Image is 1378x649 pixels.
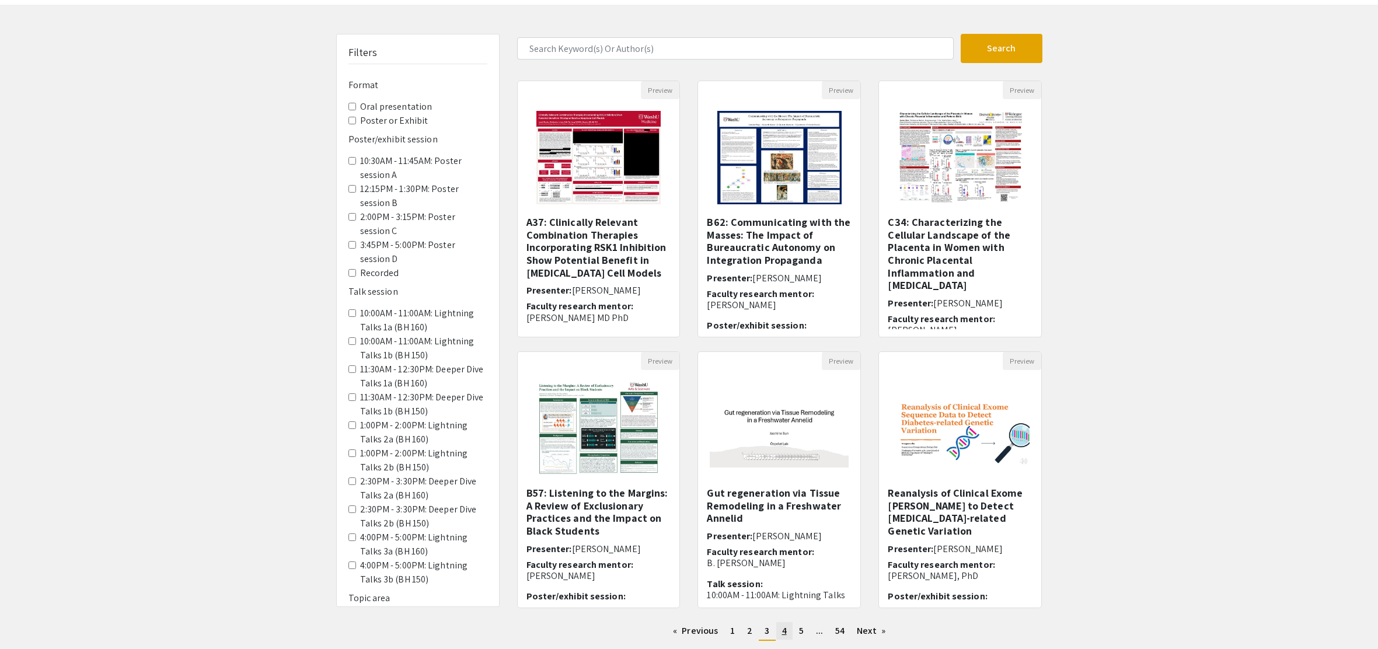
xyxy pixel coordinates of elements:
h6: Format [348,79,487,90]
button: Search [961,34,1042,63]
p: [PERSON_NAME] MD PhD [526,312,671,323]
div: Open Presentation <p>B57: Listening to the Margins: A Review of Exclusionary Practices and the Im... [517,351,681,608]
span: [PERSON_NAME] [572,284,641,296]
span: [PERSON_NAME] [752,272,821,284]
h6: Talk session [348,286,487,297]
label: 11:30AM - 12:30PM: Deeper Dive Talks 1b (BH 150) [360,390,487,418]
h6: Presenter: [526,285,671,296]
span: Faculty research mentor: [888,313,995,325]
label: 11:30AM - 12:30PM: Deeper Dive Talks 1a (BH 160) [360,362,487,390]
label: 4:00PM - 5:00PM: Lightning Talks 3b (BH 150) [360,559,487,587]
h5: A37: Clinically Relevant Combination Therapies Incorporating RSK1 Inhibition Show Potential Benef... [526,216,671,279]
span: [PERSON_NAME] [933,543,1002,555]
p: 10:00AM - 11:00AM: Lightning Talks 1a (BH 160) [707,589,852,612]
label: Poster or Exhibit [360,114,428,128]
span: Poster/exhibit session: [526,590,626,602]
button: Preview [822,352,860,370]
span: [PERSON_NAME] [933,297,1002,309]
div: Open Presentation <p><span style="color: black;">Gut regeneration via Tissue Remodeling in a Fres... [697,351,861,608]
label: 2:00PM - 3:15PM: Poster session C [360,210,487,238]
span: ... [816,624,823,637]
input: Search Keyword(s) Or Author(s) [517,37,954,60]
div: Open Presentation <p>A37: Clinically Relevant Combination Therapies Incorporating RSK1 Inhibition... [517,81,681,337]
h6: Poster/exhibit session [348,134,487,145]
span: [PERSON_NAME] [752,530,821,542]
label: 4:00PM - 5:00PM: Lightning Talks 3a (BH 160) [360,531,487,559]
img: <p>C34: Characterizing the Cellular Landscape of the Placenta in Women with Chronic Placental Inf... [887,99,1034,216]
h6: Presenter: [707,531,852,542]
span: Poster/exhibit session: [707,319,806,332]
h6: Topic area [348,592,487,603]
h6: Presenter: [888,543,1032,554]
h5: Gut regeneration via Tissue Remodeling in a Freshwater Annelid [707,487,852,525]
span: Faculty research mentor: [526,300,633,312]
span: Poster/exhibit session: [888,590,987,602]
h5: B57: Listening to the Margins: A Review of Exclusionary Practices and the Impact on Black Students [526,487,671,537]
label: Recorded [360,266,399,280]
label: Oral presentation [360,100,432,114]
p: [PERSON_NAME] [707,299,852,310]
span: 54 [835,624,845,637]
img: <p><span style="color: black;">Gut regeneration via Tissue Remodeling in a Freshwater Annelid</sp... [698,378,860,479]
span: 3 [765,624,769,637]
h5: B62: Communicating with the Masses: The Impact of Bureaucratic Autonomy on Integration Propaganda [707,216,852,266]
a: Previous page [667,622,724,640]
button: Preview [641,81,679,99]
button: Preview [1003,81,1041,99]
label: 2:30PM - 3:30PM: Deeper Dive Talks 2b (BH 150) [360,503,487,531]
span: Faculty research mentor: [707,546,814,558]
a: Next page [851,622,891,640]
label: 1:00PM - 2:00PM: Lightning Talks 2a (BH 160) [360,418,487,446]
h6: Presenter: [707,273,852,284]
label: 2:30PM - 3:30PM: Deeper Dive Talks 2a (BH 160) [360,474,487,503]
h6: Presenter: [526,543,671,554]
iframe: Chat [9,596,50,640]
label: 10:30AM - 11:45AM: Poster session A [360,154,487,182]
span: [PERSON_NAME] [572,543,641,555]
img: <p>B62: Communicating with the Masses: The Impact of Bureaucratic Autonomy on Integration Propaga... [706,99,853,216]
label: 10:00AM - 11:00AM: Lightning Talks 1b (BH 150) [360,334,487,362]
p: [PERSON_NAME] [526,570,671,581]
span: Faculty research mentor: [526,559,633,571]
img: <p>Reanalysis of Clinical Exome Sequence Data to Detect Diabetes-related Genetic Variation</p> [879,378,1041,479]
div: Open Presentation <p>Reanalysis of Clinical Exome Sequence Data to Detect Diabetes-related Geneti... [878,351,1042,608]
div: Open Presentation <p>C34: Characterizing the Cellular Landscape of the Placenta in Women with Chr... [878,81,1042,337]
div: Open Presentation <p>B62: Communicating with the Masses: The Impact of Bureaucratic Autonomy on I... [697,81,861,337]
p: [PERSON_NAME] [888,324,1032,336]
h6: Presenter: [888,298,1032,309]
p: B. [PERSON_NAME] [707,557,852,568]
span: 2 [747,624,752,637]
button: Preview [641,352,679,370]
span: Faculty research mentor: [707,288,814,300]
h5: Filters [348,46,378,59]
label: 3:45PM - 5:00PM: Poster session D [360,238,487,266]
h5: C34: Characterizing the Cellular Landscape of the Placenta in Women with Chronic Placental Inflam... [888,216,1032,292]
span: 1 [730,624,735,637]
img: <p>A37: Clinically Relevant Combination Therapies Incorporating RSK1 Inhibition Show Potential Be... [525,99,672,216]
h5: Reanalysis of Clinical Exome [PERSON_NAME] to Detect [MEDICAL_DATA]-related Genetic Variation [888,487,1032,537]
button: Preview [1003,352,1041,370]
span: 4 [782,624,787,637]
button: Preview [822,81,860,99]
p: [PERSON_NAME], PhD [888,570,1032,581]
img: <p>B57: Listening to the Margins: A Review of Exclusionary Practices and the Impact on Black Stud... [525,370,672,487]
label: 12:15PM - 1:30PM: Poster session B [360,182,487,210]
span: 5 [799,624,804,637]
span: Faculty research mentor: [888,559,995,571]
ul: Pagination [517,622,1042,641]
label: 10:00AM - 11:00AM: Lightning Talks 1a (BH 160) [360,306,487,334]
label: 1:00PM - 2:00PM: Lightning Talks 2b (BH 150) [360,446,487,474]
span: Talk session: [707,578,762,590]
